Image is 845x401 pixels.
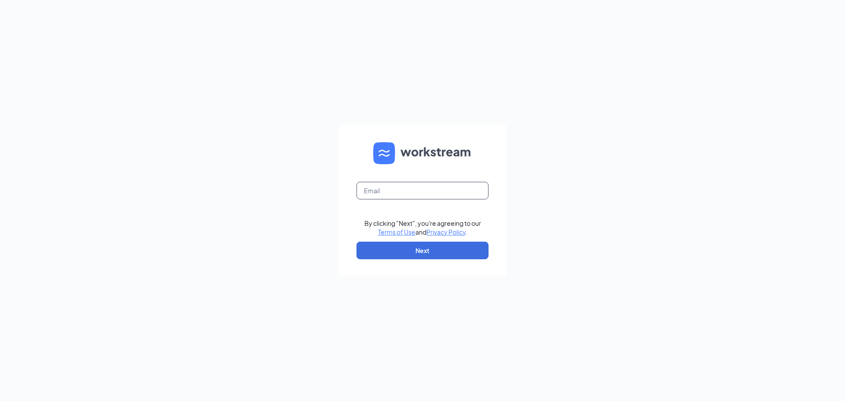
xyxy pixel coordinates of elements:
[356,182,489,199] input: Email
[356,242,489,259] button: Next
[426,228,466,236] a: Privacy Policy
[364,219,481,236] div: By clicking "Next", you're agreeing to our and .
[373,142,472,164] img: WS logo and Workstream text
[378,228,415,236] a: Terms of Use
